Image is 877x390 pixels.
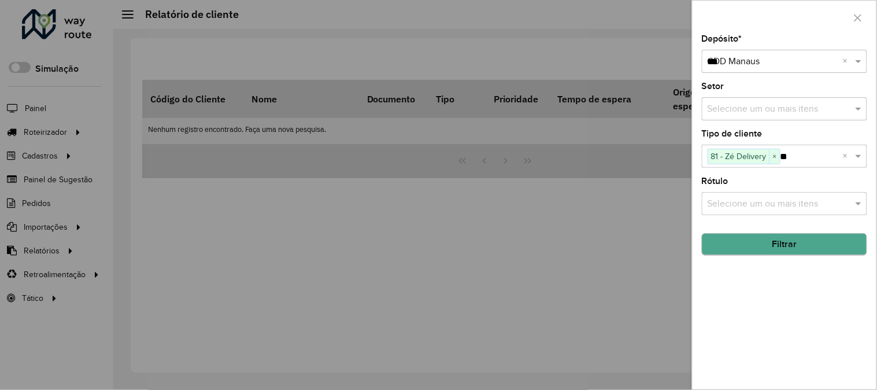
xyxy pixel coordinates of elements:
span: Clear all [843,149,853,163]
button: Filtrar [702,233,867,255]
span: × [769,150,780,164]
label: Setor [702,79,724,93]
label: Depósito [702,32,742,46]
span: 81 - Zé Delivery [708,149,769,163]
label: Tipo de cliente [702,127,763,141]
label: Rótulo [702,174,728,188]
span: Clear all [843,54,853,68]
